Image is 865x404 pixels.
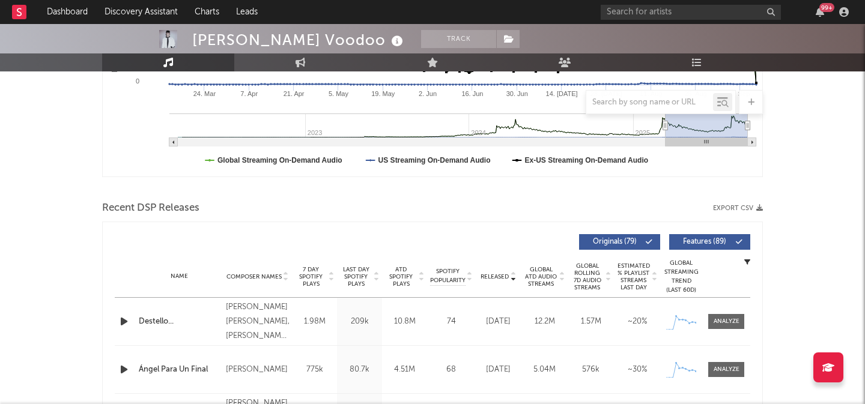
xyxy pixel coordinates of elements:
text: Global Streaming On-Demand Audio [217,156,342,164]
a: Ángel Para Un Final [139,364,220,376]
div: 74 [430,316,472,328]
div: 10.8M [385,316,424,328]
text: Ex-US Streaming On-Demand Audio [525,156,649,164]
span: Released [481,273,509,280]
div: 5.04M [524,364,565,376]
div: ~ 30 % [617,364,657,376]
div: [PERSON_NAME] Voodoo [192,30,406,50]
div: 68 [430,364,472,376]
span: Recent DSP Releases [102,201,199,216]
span: ATD Spotify Plays [385,266,417,288]
div: 4.51M [385,364,424,376]
button: Export CSV [713,205,763,212]
text: US Streaming On-Demand Audio [378,156,491,164]
span: Originals ( 79 ) [587,238,642,246]
button: Features(89) [669,234,750,250]
span: Global Rolling 7D Audio Streams [571,262,604,291]
button: Originals(79) [579,234,660,250]
div: [PERSON_NAME] [226,363,289,377]
div: 99 + [819,3,834,12]
div: 1.57M [571,316,611,328]
span: Estimated % Playlist Streams Last Day [617,262,650,291]
button: Track [421,30,496,48]
input: Search for artists [601,5,781,20]
a: Destello... [139,316,220,328]
input: Search by song name or URL [586,98,713,107]
span: Features ( 89 ) [677,238,732,246]
div: 775k [295,364,334,376]
div: [DATE] [478,364,518,376]
span: 7 Day Spotify Plays [295,266,327,288]
div: 80.7k [340,364,379,376]
div: 1.98M [295,316,334,328]
div: 576k [571,364,611,376]
div: Global Streaming Trend (Last 60D) [663,259,699,295]
div: ~ 20 % [617,316,657,328]
div: 12.2M [524,316,565,328]
div: [PERSON_NAME] [PERSON_NAME], [PERSON_NAME] & [PERSON_NAME] [226,300,289,343]
span: Composer Names [226,273,282,280]
div: Name [139,272,220,281]
span: Global ATD Audio Streams [524,266,557,288]
span: Last Day Spotify Plays [340,266,372,288]
text: 0 [136,77,139,85]
span: Spotify Popularity [430,267,466,285]
div: [DATE] [478,316,518,328]
div: 209k [340,316,379,328]
button: 99+ [816,7,824,17]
